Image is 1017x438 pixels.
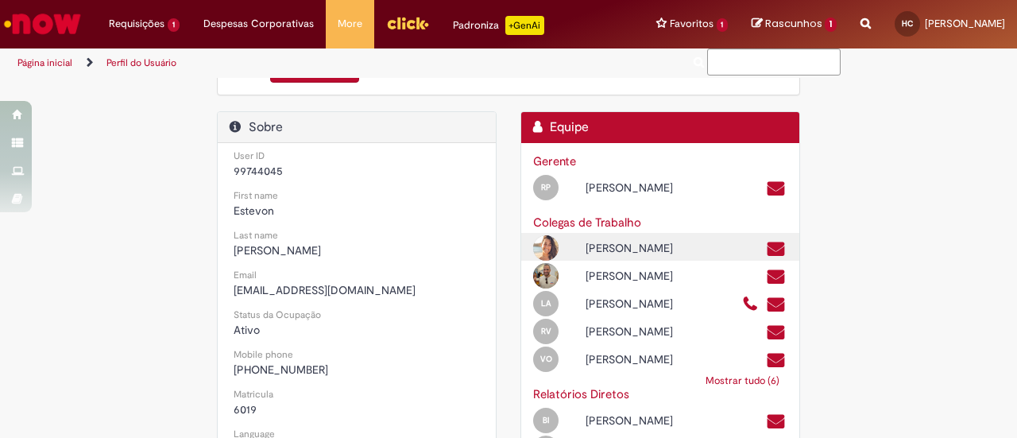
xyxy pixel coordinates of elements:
[766,240,786,258] a: Enviar um e-mail para 99818993@ambev.com.br
[765,16,822,31] span: Rascunhos
[541,182,551,192] span: RP
[521,289,730,316] div: Open Profile: Luiz Claudio Santana De Aquino
[925,17,1005,30] span: [PERSON_NAME]
[234,348,293,361] small: Mobile phone
[574,268,730,284] div: [PERSON_NAME]
[752,17,837,32] a: Rascunhos
[234,308,321,321] small: Status da Ocupação
[670,16,713,32] span: Favoritos
[574,413,730,428] div: [PERSON_NAME]
[234,402,257,417] span: 6019
[453,16,544,35] div: Padroniza
[234,189,278,202] small: First name
[521,405,730,433] div: Open Profile: Bruna Luiza Da Costa Inacio
[766,180,786,198] a: Enviar um e-mail para renata.pimentel@ambev.com.br
[574,324,730,339] div: [PERSON_NAME]
[766,413,786,431] a: Enviar um e-mail para 99827310@ambev.com.br
[234,362,328,377] span: [PHONE_NUMBER]
[533,388,787,401] h3: Relatórios Diretos
[521,233,730,261] div: Open Profile: Bruna Valentim Machado
[234,388,273,401] small: Matricula
[690,48,708,76] button: Pesquisar
[533,155,787,169] h3: Gerente
[533,216,787,230] h3: Colegas de Trabalho
[234,229,278,242] small: Last name
[766,351,786,370] a: Enviar um e-mail para 99849898@ambev.com.br
[574,351,730,367] div: [PERSON_NAME]
[168,18,180,32] span: 1
[540,354,552,364] span: VO
[521,316,730,344] div: Open Profile: RAFAEL VICENTIN
[766,324,786,342] a: Enviar um e-mail para BRBRI847785@ambev.com.br
[698,366,787,395] a: Mostrar tudo (6)
[234,323,260,337] span: Ativo
[505,16,544,35] p: +GenAi
[203,16,314,32] span: Despesas Corporativas
[106,56,176,69] a: Perfil do Usuário
[234,203,274,218] span: Estevon
[109,16,164,32] span: Requisições
[234,283,416,297] span: [EMAIL_ADDRESS][DOMAIN_NAME]
[386,11,429,35] img: click_logo_yellow_360x200.png
[574,180,730,196] div: [PERSON_NAME]
[766,296,786,314] a: Enviar um e-mail para jalcsa@ambev.com.br
[234,243,321,258] span: [PERSON_NAME]
[338,16,362,32] span: More
[17,56,72,69] a: Página inicial
[521,261,730,289] div: Open Profile: Guilherme Kudsi
[825,17,837,32] span: 1
[543,415,549,425] span: BI
[234,269,257,281] small: Email
[766,268,786,286] a: Enviar um e-mail para 99806478@ambev.com.br
[230,120,484,135] h2: Sobre
[742,296,759,314] a: Ligar para +55 1111111000
[12,48,666,78] ul: Trilhas de página
[902,18,913,29] span: HC
[521,172,730,200] div: Open Profile: Renata De Menezes Pimentel
[541,298,551,308] span: LA
[717,18,729,32] span: 1
[533,120,787,135] h2: Equipe
[541,326,551,336] span: RV
[234,164,283,178] span: 99744045
[2,8,83,40] img: ServiceNow
[574,296,730,312] div: [PERSON_NAME]
[234,149,265,162] small: User ID
[521,344,730,372] div: Open Profile: Victoria Baffini Oliveira
[574,240,730,256] div: [PERSON_NAME]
